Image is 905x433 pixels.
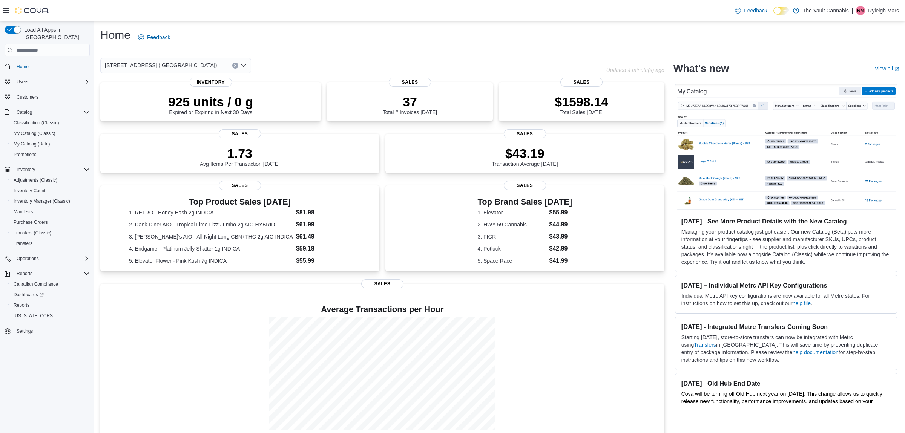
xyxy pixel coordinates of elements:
[14,254,42,263] button: Operations
[17,94,38,100] span: Customers
[8,238,93,249] button: Transfers
[8,185,93,196] button: Inventory Count
[106,305,658,314] h4: Average Transactions per Hour
[477,209,546,216] dt: 1. Elevator
[8,311,93,321] button: [US_STATE] CCRS
[14,108,90,117] span: Catalog
[11,176,60,185] a: Adjustments (Classic)
[14,209,33,215] span: Manifests
[129,221,293,228] dt: 2. Dank Diner AIO - Tropical Lime Fizz Jumbo 2g AIO HYBRID
[2,164,93,175] button: Inventory
[492,146,558,161] p: $43.19
[17,167,35,173] span: Inventory
[8,300,93,311] button: Reports
[296,220,351,229] dd: $61.99
[549,220,572,229] dd: $44.99
[14,77,31,86] button: Users
[11,150,40,159] a: Promotions
[2,107,93,118] button: Catalog
[11,239,35,248] a: Transfers
[11,197,73,206] a: Inventory Manager (Classic)
[11,301,90,310] span: Reports
[673,63,729,75] h2: What's new
[11,118,62,127] a: Classification (Classic)
[11,139,90,148] span: My Catalog (Beta)
[732,3,770,18] a: Feedback
[477,197,572,207] h3: Top Brand Sales [DATE]
[129,209,293,216] dt: 1. RETRO - Honey Hash 2g INDICA
[11,311,90,320] span: Washington CCRS
[17,79,28,85] span: Users
[129,245,293,252] dt: 4. Endgame - Platinum Jelly Shatter 1g INDICA
[14,269,90,278] span: Reports
[17,271,32,277] span: Reports
[11,150,90,159] span: Promotions
[681,292,891,307] p: Individual Metrc API key configurations are now available for all Metrc states. For instructions ...
[852,6,853,15] p: |
[2,92,93,103] button: Customers
[694,342,716,348] a: Transfers
[11,301,32,310] a: Reports
[11,207,90,216] span: Manifests
[477,221,546,228] dt: 2. HWY 59 Cannabis
[147,34,170,41] span: Feedback
[11,290,47,299] a: Dashboards
[5,58,90,356] nav: Complex example
[8,207,93,217] button: Manifests
[14,108,35,117] button: Catalog
[793,300,811,306] a: help file
[200,146,280,161] p: 1.73
[105,61,217,70] span: [STREET_ADDRESS] ([GEOGRAPHIC_DATA])
[11,280,90,289] span: Canadian Compliance
[11,218,90,227] span: Purchase Orders
[11,129,90,138] span: My Catalog (Classic)
[14,326,90,336] span: Settings
[8,118,93,128] button: Classification (Classic)
[681,391,882,412] span: Cova will be turning off Old Hub next year on [DATE]. This change allows us to quickly release ne...
[14,92,90,102] span: Customers
[555,94,608,115] div: Total Sales [DATE]
[549,232,572,241] dd: $43.99
[11,218,51,227] a: Purchase Orders
[2,326,93,337] button: Settings
[681,379,891,387] h3: [DATE] - Old Hub End Date
[383,94,437,115] div: Total # Invoices [DATE]
[14,240,32,246] span: Transfers
[857,6,864,15] span: RM
[856,6,865,15] div: Ryleigh Mars
[8,196,93,207] button: Inventory Manager (Classic)
[14,151,37,158] span: Promotions
[361,279,403,288] span: Sales
[168,94,253,115] div: Expired or Expiring in Next 30 Days
[681,228,891,266] p: Managing your product catalog just got easier. Our new Catalog (Beta) puts more information at yo...
[8,228,93,238] button: Transfers (Classic)
[14,281,58,287] span: Canadian Compliance
[241,63,247,69] button: Open list of options
[875,66,899,72] a: View allExternal link
[2,253,93,264] button: Operations
[14,219,48,225] span: Purchase Orders
[129,257,293,265] dt: 5. Elevator Flower - Pink Kush 7g INDICA
[8,279,93,289] button: Canadian Compliance
[11,311,56,320] a: [US_STATE] CCRS
[8,289,93,300] a: Dashboards
[383,94,437,109] p: 37
[830,406,859,412] a: Learn More
[504,129,546,138] span: Sales
[14,254,90,263] span: Operations
[11,118,90,127] span: Classification (Classic)
[2,61,93,72] button: Home
[681,334,891,364] p: Starting [DATE], store-to-store transfers can now be integrated with Metrc using in [GEOGRAPHIC_D...
[681,323,891,330] h3: [DATE] - Integrated Metrc Transfers Coming Soon
[11,239,90,248] span: Transfers
[17,109,32,115] span: Catalog
[11,139,53,148] a: My Catalog (Beta)
[11,129,58,138] a: My Catalog (Classic)
[793,349,839,355] a: help documentation
[8,175,93,185] button: Adjustments (Classic)
[17,328,33,334] span: Settings
[11,228,90,237] span: Transfers (Classic)
[549,256,572,265] dd: $41.99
